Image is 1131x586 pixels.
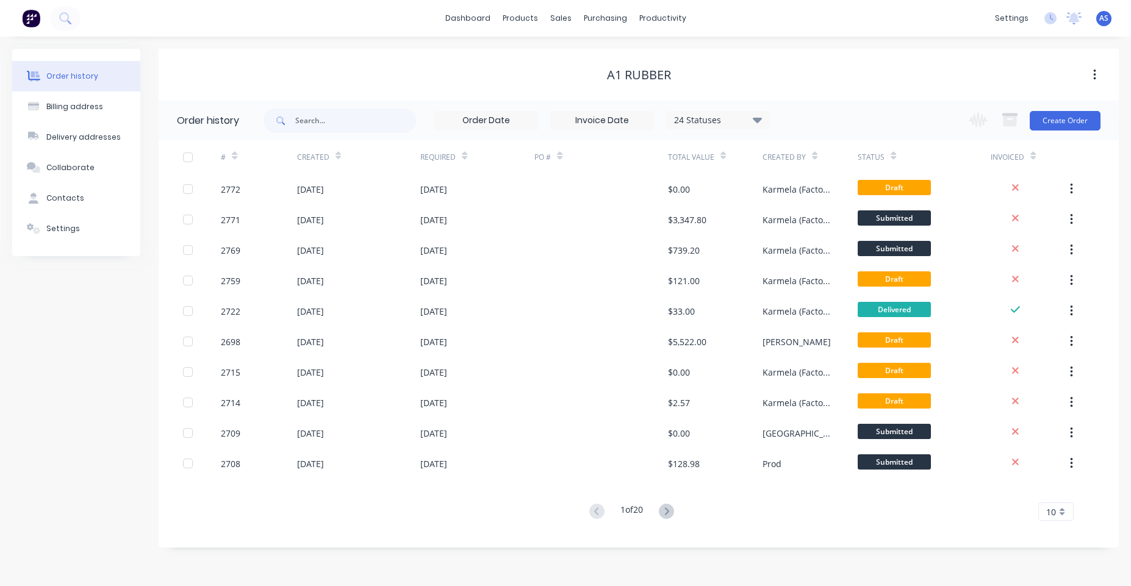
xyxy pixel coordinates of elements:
[420,396,447,409] div: [DATE]
[46,193,84,204] div: Contacts
[297,305,324,318] div: [DATE]
[858,140,991,174] div: Status
[297,274,324,287] div: [DATE]
[297,335,324,348] div: [DATE]
[989,9,1035,27] div: settings
[1046,506,1056,518] span: 10
[858,180,931,195] span: Draft
[435,112,537,130] input: Order Date
[297,183,324,196] div: [DATE]
[297,457,324,470] div: [DATE]
[420,183,447,196] div: [DATE]
[763,366,833,379] div: Karmela (Factory)
[668,396,690,409] div: $2.57
[221,274,240,287] div: 2759
[46,223,80,234] div: Settings
[221,244,240,257] div: 2769
[668,183,690,196] div: $0.00
[297,396,324,409] div: [DATE]
[534,152,551,163] div: PO #
[221,305,240,318] div: 2722
[668,244,700,257] div: $739.20
[12,213,140,244] button: Settings
[858,241,931,256] span: Submitted
[668,274,700,287] div: $121.00
[578,9,633,27] div: purchasing
[295,109,416,133] input: Search...
[858,302,931,317] span: Delivered
[668,305,695,318] div: $33.00
[46,132,121,143] div: Delivery addresses
[763,305,833,318] div: Karmela (Factory)
[858,271,931,287] span: Draft
[607,68,671,82] div: A1 Rubber
[668,335,706,348] div: $5,522.00
[12,152,140,183] button: Collaborate
[858,424,931,439] span: Submitted
[763,457,781,470] div: Prod
[46,162,95,173] div: Collaborate
[221,427,240,440] div: 2709
[297,427,324,440] div: [DATE]
[297,213,324,226] div: [DATE]
[544,9,578,27] div: sales
[858,393,931,409] span: Draft
[221,457,240,470] div: 2708
[668,152,714,163] div: Total Value
[763,213,833,226] div: Karmela (Factory)
[763,396,833,409] div: Karmela (Factory)
[633,9,692,27] div: productivity
[12,122,140,152] button: Delivery addresses
[420,366,447,379] div: [DATE]
[667,113,769,127] div: 24 Statuses
[439,9,497,27] a: dashboard
[46,71,98,82] div: Order history
[763,274,833,287] div: Karmela (Factory)
[221,366,240,379] div: 2715
[763,183,833,196] div: Karmela (Factory)
[221,213,240,226] div: 2771
[12,91,140,122] button: Billing address
[763,427,833,440] div: [GEOGRAPHIC_DATA] (From Factory)
[420,152,456,163] div: Required
[420,305,447,318] div: [DATE]
[763,244,833,257] div: Karmela (Factory)
[668,213,706,226] div: $3,347.80
[858,210,931,226] span: Submitted
[12,61,140,91] button: Order history
[763,335,831,348] div: [PERSON_NAME]
[221,335,240,348] div: 2698
[297,366,324,379] div: [DATE]
[668,427,690,440] div: $0.00
[221,152,226,163] div: #
[420,427,447,440] div: [DATE]
[22,9,40,27] img: Factory
[551,112,653,130] input: Invoice Date
[420,213,447,226] div: [DATE]
[420,335,447,348] div: [DATE]
[858,363,931,378] span: Draft
[221,183,240,196] div: 2772
[297,244,324,257] div: [DATE]
[668,366,690,379] div: $0.00
[763,152,806,163] div: Created By
[221,396,240,409] div: 2714
[221,140,297,174] div: #
[1030,111,1100,130] button: Create Order
[668,140,763,174] div: Total Value
[1099,13,1108,24] span: AS
[420,244,447,257] div: [DATE]
[858,454,931,470] span: Submitted
[763,140,858,174] div: Created By
[858,332,931,348] span: Draft
[12,183,140,213] button: Contacts
[497,9,544,27] div: products
[534,140,667,174] div: PO #
[668,457,700,470] div: $128.98
[858,152,885,163] div: Status
[46,101,103,112] div: Billing address
[991,140,1067,174] div: Invoiced
[177,113,239,128] div: Order history
[297,152,329,163] div: Created
[297,140,421,174] div: Created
